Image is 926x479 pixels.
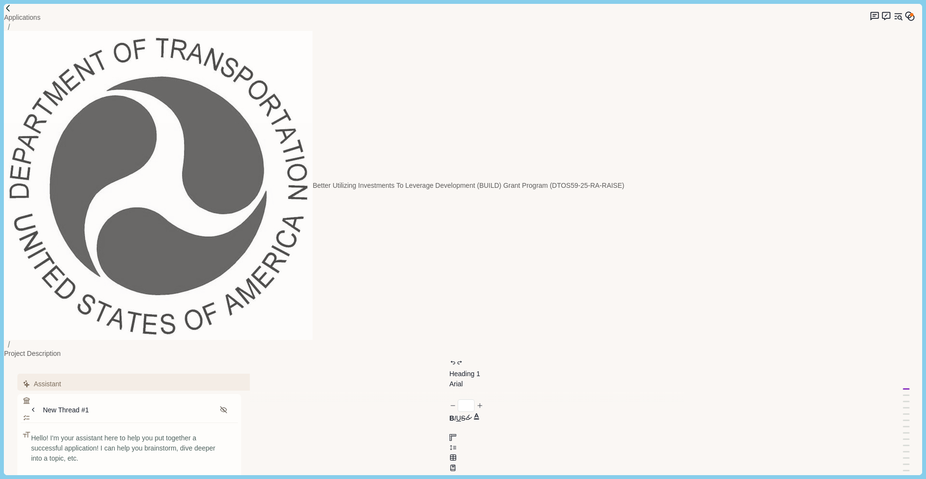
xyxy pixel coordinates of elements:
[34,379,61,389] span: Assistant
[449,444,456,451] button: Line height
[456,413,461,423] button: U
[4,31,313,340] img: Better Utilizing Investments to Leverage Development (BUILD) Grant Program (DTOS59-25-RA-RAISE)
[4,340,14,349] img: Forward slash icon
[456,359,463,366] button: Redo
[449,454,457,461] button: Line height
[449,414,454,422] b: B
[313,181,624,191] p: Better Utilizing Investments to Leverage Development (BUILD) Grant Program (DTOS59-25-RA-RAISE)
[461,413,465,423] button: S
[449,434,456,441] button: Adjust margins
[449,359,456,366] button: Undo
[4,23,14,31] img: Forward slash icon
[449,413,454,423] button: B
[449,379,463,399] button: Arial
[449,369,484,379] button: Heading 1
[454,414,456,422] i: I
[4,4,13,13] img: Forward slash icon
[477,402,483,409] button: Increase font size
[4,349,61,359] a: Project Description
[4,13,41,23] a: Applications
[461,414,465,422] s: S
[449,465,456,471] button: Line height
[449,402,456,409] button: Decrease font size
[456,414,461,422] u: U
[454,413,456,423] button: I
[4,31,624,340] a: Better Utilizing Investments to Leverage Development (BUILD) Grant Program (DTOS59-25-RA-RAISE)Be...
